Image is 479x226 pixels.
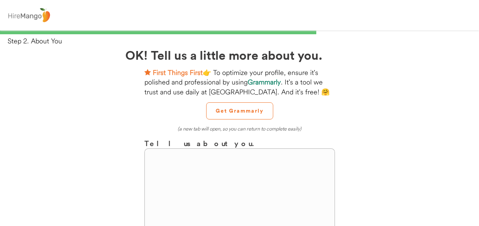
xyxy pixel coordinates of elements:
[144,68,335,97] div: 👉 To optimize your profile, ensure it's polished and professional by using . It's a tool we trust...
[178,126,301,132] em: (a new tab will open, so you can return to complete easily)
[8,36,479,46] div: Step 2. About You
[153,68,203,77] strong: First Things First
[6,6,52,24] img: logo%20-%20hiremango%20gray.png
[144,138,335,149] h3: Tell us about you.
[206,102,273,119] button: Get Grammarly
[125,46,354,64] h2: OK! Tell us a little more about you.
[248,78,281,86] strong: Grammarly
[2,30,477,34] div: 66%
